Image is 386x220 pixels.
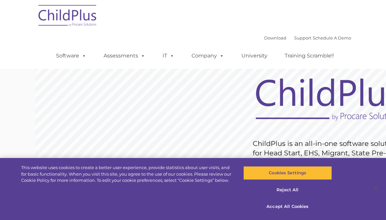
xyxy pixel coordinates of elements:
[368,181,383,196] button: Close
[21,165,232,184] div: This website uses cookies to create a better user experience, provide statistics about user visit...
[243,166,332,180] button: Cookies Settings
[185,49,231,62] a: Company
[50,49,93,62] a: Software
[313,35,351,40] a: Schedule A Demo
[35,0,100,33] img: ChildPlus by Procare Solutions
[294,35,311,40] a: Support
[156,49,181,62] a: IT
[235,49,274,62] a: University
[264,35,351,40] font: |
[264,35,286,40] a: Download
[243,183,332,197] button: Reject All
[278,49,340,62] a: Training Scramble!!
[97,49,152,62] a: Assessments
[243,200,332,213] button: Accept All Cookies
